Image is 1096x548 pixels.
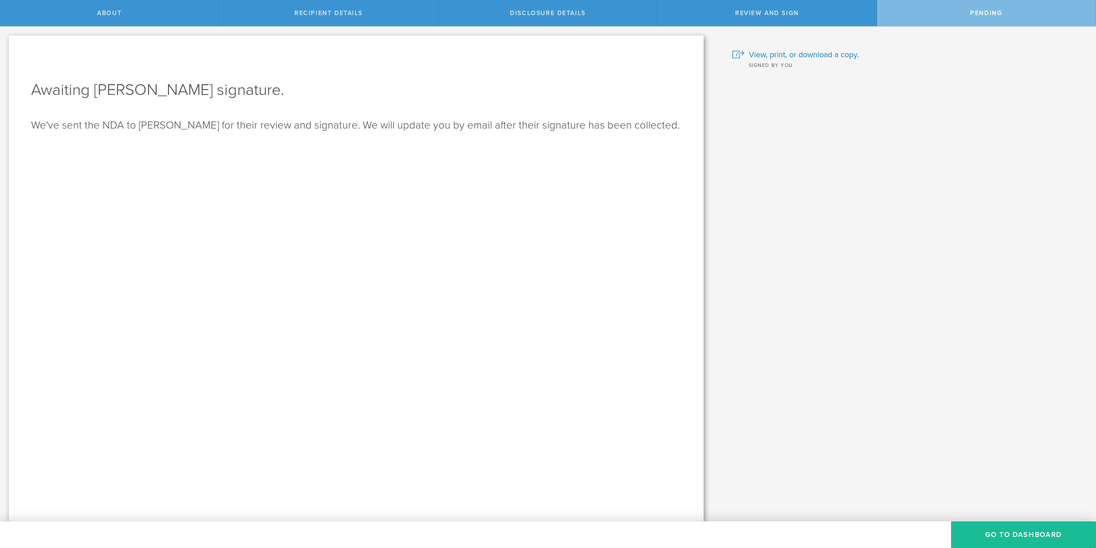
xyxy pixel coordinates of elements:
[510,9,586,17] span: Disclosure details
[31,118,681,133] p: We've sent the NDA to [PERSON_NAME] for their review and signature. We will update you by email a...
[732,60,1083,69] div: Signed by you
[294,9,363,17] span: Recipient details
[31,79,681,101] h1: Awaiting [PERSON_NAME] signature.
[951,521,1096,548] button: Go to dashboard
[735,9,799,17] span: Review and sign
[970,9,1002,17] span: Pending
[749,49,859,60] span: View, print, or download a copy.
[97,9,121,17] span: About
